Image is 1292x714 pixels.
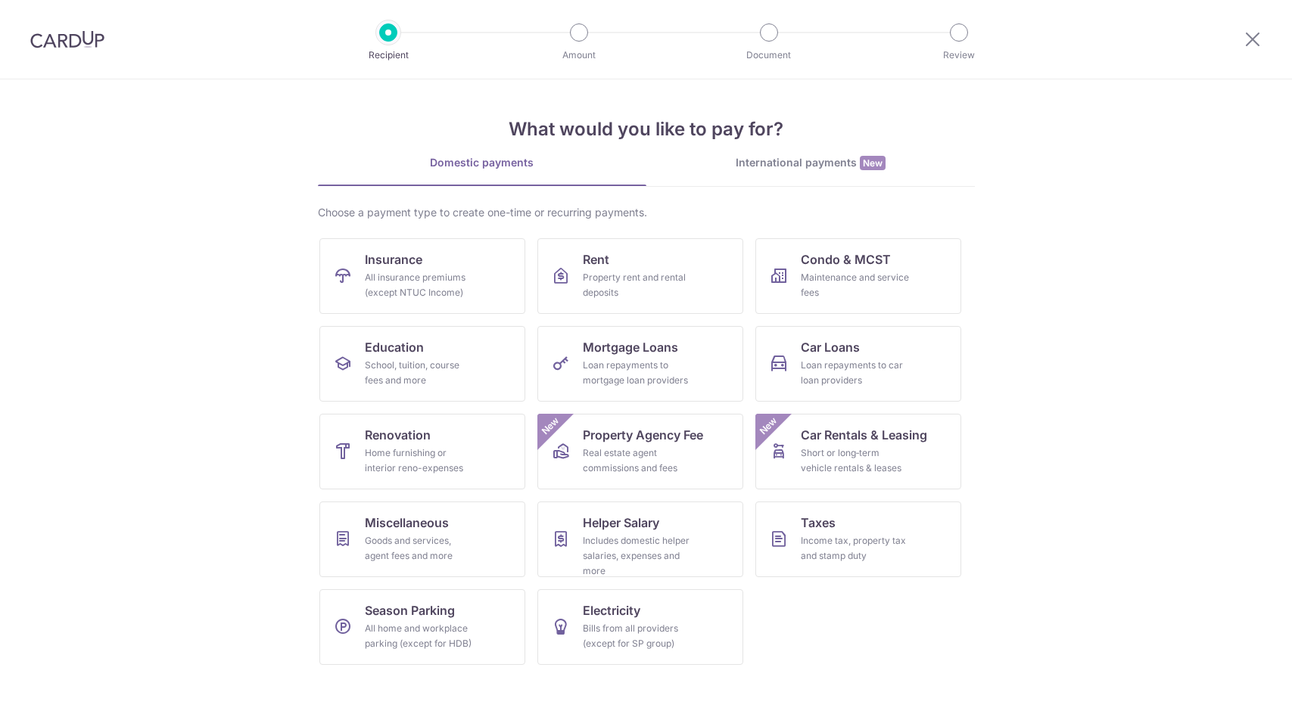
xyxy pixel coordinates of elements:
a: RentProperty rent and rental deposits [537,238,743,314]
a: InsuranceAll insurance premiums (except NTUC Income) [319,238,525,314]
span: Electricity [583,601,640,619]
span: Rent [583,250,609,269]
a: EducationSchool, tuition, course fees and more [319,326,525,402]
span: New [860,156,886,170]
div: Domestic payments [318,155,646,170]
div: Property rent and rental deposits [583,270,692,300]
h4: What would you like to pay for? [318,116,975,143]
a: TaxesIncome tax, property tax and stamp duty [755,501,961,577]
a: RenovationHome furnishing or interior reno-expenses [319,414,525,489]
p: Review [903,48,1015,63]
div: Income tax, property tax and stamp duty [801,533,910,563]
a: Car LoansLoan repayments to car loan providers [755,326,961,402]
div: Goods and services, agent fees and more [365,533,474,563]
span: Education [365,338,424,356]
span: Car Loans [801,338,860,356]
span: Renovation [365,426,431,444]
div: Home furnishing or interior reno-expenses [365,445,474,476]
div: School, tuition, course fees and more [365,358,474,388]
div: Loan repayments to car loan providers [801,358,910,388]
a: ElectricityBills from all providers (except for SP group) [537,589,743,665]
a: Car Rentals & LeasingShort or long‑term vehicle rentals & leasesNew [755,414,961,489]
span: Insurance [365,250,422,269]
div: Includes domestic helper salaries, expenses and more [583,533,692,579]
div: Maintenance and service fees [801,270,910,300]
div: Bills from all providers (except for SP group) [583,621,692,651]
div: Short or long‑term vehicle rentals & leases [801,445,910,476]
p: Recipient [332,48,444,63]
span: Taxes [801,514,836,532]
span: New [755,414,780,439]
span: New [537,414,562,439]
a: Season ParkingAll home and workplace parking (except for HDB) [319,589,525,665]
div: Choose a payment type to create one-time or recurring payments. [318,205,975,220]
div: All insurance premiums (except NTUC Income) [365,270,474,300]
div: Loan repayments to mortgage loan providers [583,358,692,388]
div: All home and workplace parking (except for HDB) [365,621,474,651]
img: CardUp [30,30,104,48]
a: Property Agency FeeReal estate agent commissions and feesNew [537,414,743,489]
span: Car Rentals & Leasing [801,426,927,444]
a: Mortgage LoansLoan repayments to mortgage loan providers [537,326,743,402]
span: Condo & MCST [801,250,891,269]
span: Miscellaneous [365,514,449,532]
a: MiscellaneousGoods and services, agent fees and more [319,501,525,577]
span: Helper Salary [583,514,659,532]
a: Helper SalaryIncludes domestic helper salaries, expenses and more [537,501,743,577]
span: Property Agency Fee [583,426,703,444]
iframe: Opens a widget where you can find more information [1195,669,1277,706]
span: Mortgage Loans [583,338,678,356]
a: Condo & MCSTMaintenance and service fees [755,238,961,314]
p: Document [713,48,825,63]
p: Amount [523,48,635,63]
div: Real estate agent commissions and fees [583,445,692,476]
div: International payments [646,155,975,171]
span: Season Parking [365,601,455,619]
